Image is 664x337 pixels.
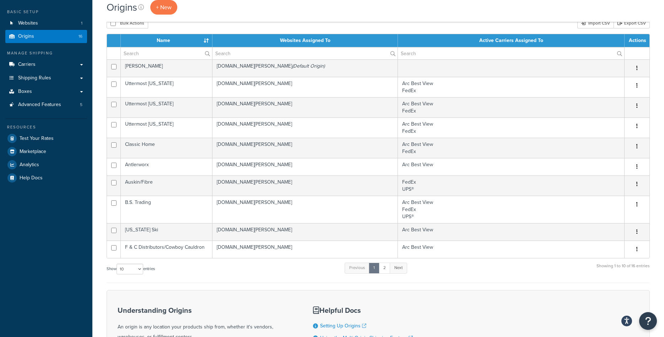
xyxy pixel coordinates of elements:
a: 2 [379,263,390,273]
th: Active Carriers Assigned To [398,34,625,47]
th: Actions [625,34,649,47]
a: Test Your Rates [5,132,87,145]
a: Analytics [5,158,87,171]
td: [DOMAIN_NAME][PERSON_NAME] [212,175,398,196]
td: [DOMAIN_NAME][PERSON_NAME] [212,59,398,77]
td: Antlerworx [121,158,212,175]
span: Websites [18,20,38,26]
span: 16 [79,33,82,40]
th: Websites Assigned To [212,34,398,47]
a: Export CSV [614,18,650,28]
td: [PERSON_NAME] [121,59,212,77]
td: Arc Best View [398,241,625,258]
span: Shipping Rules [18,75,51,81]
a: Marketplace [5,145,87,158]
span: Help Docs [20,175,43,181]
td: [DOMAIN_NAME][PERSON_NAME] [212,77,398,97]
div: Resources [5,124,87,130]
td: Arc Best View FedEx UPS® [398,196,625,223]
li: Websites [5,17,87,30]
td: FedEx UPS® [398,175,625,196]
a: Shipping Rules [5,72,87,85]
input: Search [121,47,212,59]
a: Origins 16 [5,30,87,43]
span: Carriers [18,62,36,68]
a: Setting Up Origins [320,322,366,330]
a: Previous [345,263,369,273]
h1: Origins [107,0,137,14]
input: Search [398,47,624,59]
button: Open Resource Center [639,312,657,330]
td: Arc Best View [398,158,625,175]
td: Arc Best View [398,223,625,241]
div: Manage Shipping [5,50,87,56]
a: Websites 1 [5,17,87,30]
label: Show entries [107,264,155,274]
td: [DOMAIN_NAME][PERSON_NAME] [212,158,398,175]
a: Help Docs [5,172,87,184]
span: Marketplace [20,149,46,155]
a: Boxes [5,85,87,98]
td: [DOMAIN_NAME][PERSON_NAME] [212,117,398,138]
input: Search [212,47,398,59]
span: Test Your Rates [20,136,54,142]
span: Analytics [20,162,39,168]
span: Boxes [18,89,32,95]
td: B.S. Trading [121,196,212,223]
a: Next [390,263,407,273]
div: Basic Setup [5,9,87,15]
td: Uttermost [US_STATE] [121,97,212,117]
a: Advanced Features 5 [5,98,87,111]
span: 5 [80,102,82,108]
td: Arc Best View FedEx [398,138,625,158]
td: Uttermost [US_STATE] [121,117,212,138]
td: Auskin/Fibre [121,175,212,196]
span: + New [156,3,172,11]
td: F & C Distributors/Cowboy Cauldron [121,241,212,258]
select: Showentries [117,264,143,274]
div: Import CSV [577,18,614,28]
td: Arc Best View FedEx [398,77,625,97]
td: [DOMAIN_NAME][PERSON_NAME] [212,97,398,117]
td: Arc Best View FedEx [398,117,625,138]
td: [DOMAIN_NAME][PERSON_NAME] [212,138,398,158]
td: [US_STATE] Ski [121,223,212,241]
td: [DOMAIN_NAME][PERSON_NAME] [212,196,398,223]
span: Advanced Features [18,102,61,108]
h3: Helpful Docs [313,306,415,314]
i: (Default Origin) [292,62,325,70]
span: Origins [18,33,34,40]
li: Origins [5,30,87,43]
th: Name : activate to sort column ascending [121,34,212,47]
td: Arc Best View FedEx [398,97,625,117]
td: Uttermost [US_STATE] [121,77,212,97]
span: 1 [81,20,82,26]
button: Bulk Actions [107,18,148,28]
a: Carriers [5,58,87,71]
td: [DOMAIN_NAME][PERSON_NAME] [212,241,398,258]
td: [DOMAIN_NAME][PERSON_NAME] [212,223,398,241]
a: 1 [369,263,379,273]
div: Showing 1 to 10 of 16 entries [596,262,650,277]
li: Advanced Features [5,98,87,111]
h3: Understanding Origins [118,306,295,314]
td: Classic Home [121,138,212,158]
